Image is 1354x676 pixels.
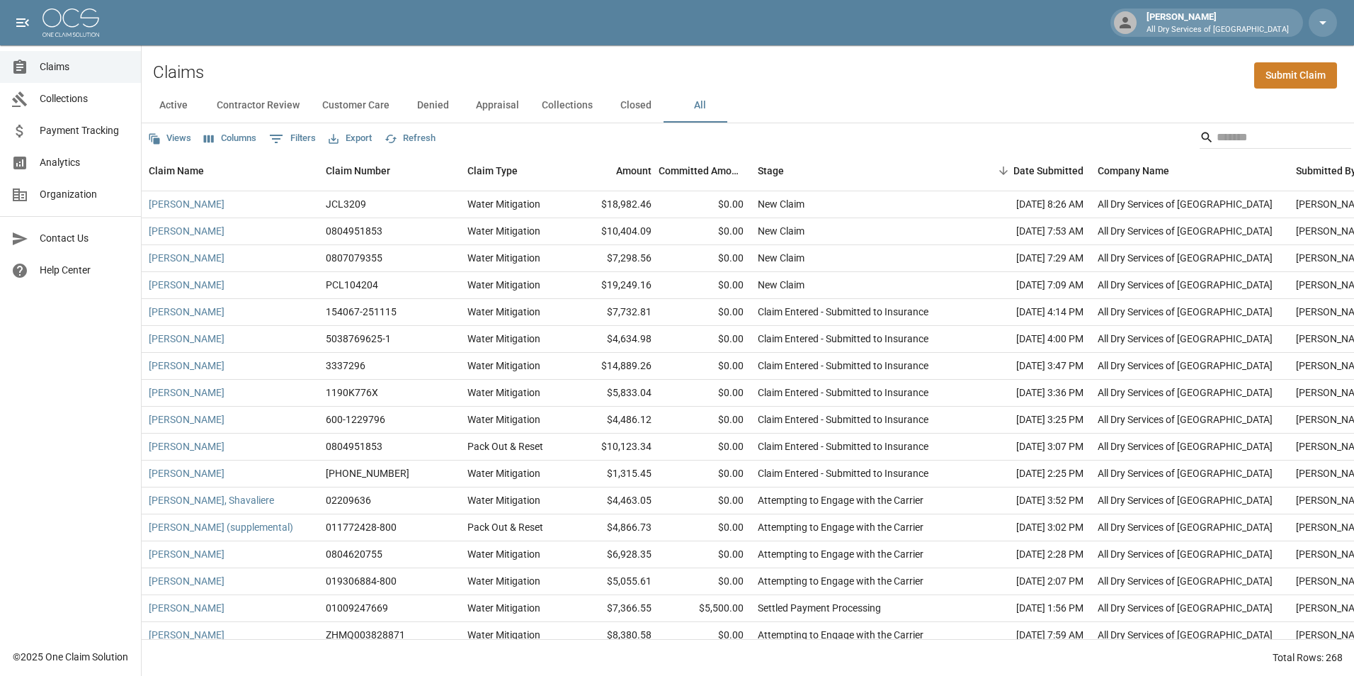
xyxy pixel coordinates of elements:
[567,191,659,218] div: $18,982.46
[142,89,1354,123] div: dynamic tabs
[326,412,385,427] div: 600-1229796
[1091,151,1289,191] div: Company Name
[1273,650,1343,665] div: Total Rows: 268
[326,385,378,400] div: 1190K776X
[1098,628,1273,642] div: All Dry Services of Atlanta
[149,385,224,400] a: [PERSON_NAME]
[467,224,540,238] div: Water Mitigation
[659,514,751,541] div: $0.00
[1098,251,1273,265] div: All Dry Services of Atlanta
[567,407,659,434] div: $4,486.12
[1013,151,1083,191] div: Date Submitted
[467,278,540,292] div: Water Mitigation
[963,299,1091,326] div: [DATE] 4:14 PM
[319,151,460,191] div: Claim Number
[460,151,567,191] div: Claim Type
[659,299,751,326] div: $0.00
[40,187,130,202] span: Organization
[668,89,732,123] button: All
[149,305,224,319] a: [PERSON_NAME]
[963,218,1091,245] div: [DATE] 7:53 AM
[467,520,543,534] div: Pack Out & Reset
[149,278,224,292] a: [PERSON_NAME]
[659,151,744,191] div: Committed Amount
[467,574,540,588] div: Water Mitigation
[659,245,751,272] div: $0.00
[467,359,540,373] div: Water Mitigation
[144,128,195,150] button: Views
[659,151,751,191] div: Committed Amount
[149,412,224,427] a: [PERSON_NAME]
[467,466,540,480] div: Water Mitigation
[659,272,751,299] div: $0.00
[326,278,378,292] div: PCL104204
[963,568,1091,595] div: [DATE] 2:07 PM
[1098,439,1273,454] div: All Dry Services of Atlanta
[13,650,128,664] div: © 2025 One Claim Solution
[326,628,405,642] div: ZHMQ003828871
[758,547,923,561] div: Attempting to Engage with the Carrier
[963,488,1091,514] div: [DATE] 3:52 PM
[149,574,224,588] a: [PERSON_NAME]
[604,89,668,123] button: Closed
[326,224,382,238] div: 0804951853
[567,380,659,407] div: $5,833.04
[963,434,1091,461] div: [DATE] 3:07 PM
[1098,305,1273,319] div: All Dry Services of Atlanta
[963,353,1091,380] div: [DATE] 3:47 PM
[8,9,37,37] button: open drawer
[1098,359,1273,373] div: All Dry Services of Atlanta
[758,628,923,642] div: Attempting to Engage with the Carrier
[758,359,928,373] div: Claim Entered - Submitted to Insurance
[153,62,204,83] h2: Claims
[311,89,401,123] button: Customer Care
[530,89,604,123] button: Collections
[567,622,659,649] div: $8,380.58
[467,197,540,211] div: Water Mitigation
[1141,10,1295,35] div: [PERSON_NAME]
[963,380,1091,407] div: [DATE] 3:36 PM
[325,128,375,150] button: Export
[401,89,465,123] button: Denied
[567,595,659,622] div: $7,366.55
[758,305,928,319] div: Claim Entered - Submitted to Insurance
[659,191,751,218] div: $0.00
[381,128,439,150] button: Refresh
[200,128,260,150] button: Select columns
[149,466,224,480] a: [PERSON_NAME]
[659,218,751,245] div: $0.00
[326,359,365,373] div: 3337296
[758,385,928,400] div: Claim Entered - Submitted to Insurance
[659,595,751,622] div: $5,500.00
[326,493,371,507] div: 02209636
[1098,197,1273,211] div: All Dry Services of Atlanta
[567,326,659,353] div: $4,634.98
[567,541,659,568] div: $6,928.35
[616,151,652,191] div: Amount
[142,151,319,191] div: Claim Name
[567,245,659,272] div: $7,298.56
[659,622,751,649] div: $0.00
[1098,332,1273,346] div: All Dry Services of Atlanta
[1098,574,1273,588] div: All Dry Services of Atlanta
[659,568,751,595] div: $0.00
[963,326,1091,353] div: [DATE] 4:00 PM
[149,601,224,615] a: [PERSON_NAME]
[1098,151,1169,191] div: Company Name
[149,224,224,238] a: [PERSON_NAME]
[758,224,804,238] div: New Claim
[659,461,751,488] div: $0.00
[149,251,224,265] a: [PERSON_NAME]
[149,493,274,507] a: [PERSON_NAME], Shavaliere
[467,332,540,346] div: Water Mitigation
[40,91,130,106] span: Collections
[467,628,540,642] div: Water Mitigation
[326,466,409,480] div: 01-009-039836
[758,601,881,615] div: Settled Payment Processing
[567,272,659,299] div: $19,249.16
[659,434,751,461] div: $0.00
[963,622,1091,649] div: [DATE] 7:59 AM
[149,151,204,191] div: Claim Name
[1098,278,1273,292] div: All Dry Services of Atlanta
[963,245,1091,272] div: [DATE] 7:29 AM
